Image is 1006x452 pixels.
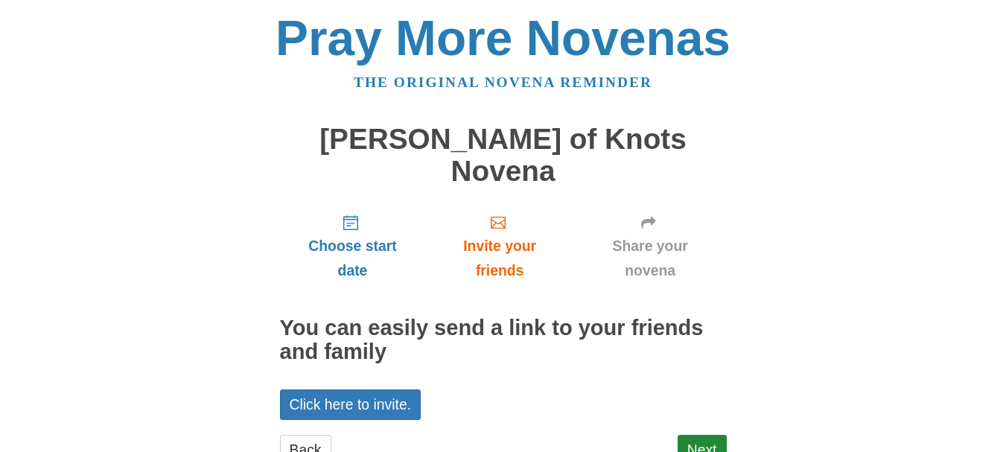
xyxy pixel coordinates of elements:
a: Pray More Novenas [276,10,730,66]
span: Share your novena [589,234,712,283]
h1: [PERSON_NAME] of Knots Novena [280,124,727,187]
a: The original novena reminder [354,74,652,90]
a: Click here to invite. [280,389,421,420]
span: Invite your friends [440,234,558,283]
span: Choose start date [295,234,411,283]
a: Share your novena [574,202,727,290]
a: Choose start date [280,202,426,290]
h2: You can easily send a link to your friends and family [280,316,727,364]
a: Invite your friends [425,202,573,290]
